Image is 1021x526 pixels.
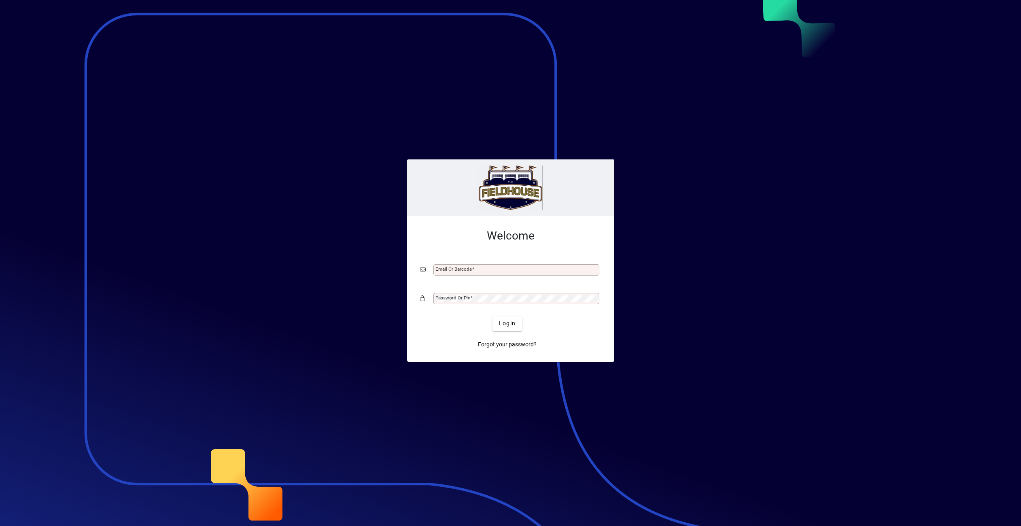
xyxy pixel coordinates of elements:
mat-label: Email or Barcode [435,266,472,272]
button: Login [492,316,522,331]
span: Forgot your password? [478,340,537,349]
mat-label: Password or Pin [435,295,470,301]
h2: Welcome [420,229,601,243]
a: Forgot your password? [475,337,540,352]
span: Login [499,319,516,328]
